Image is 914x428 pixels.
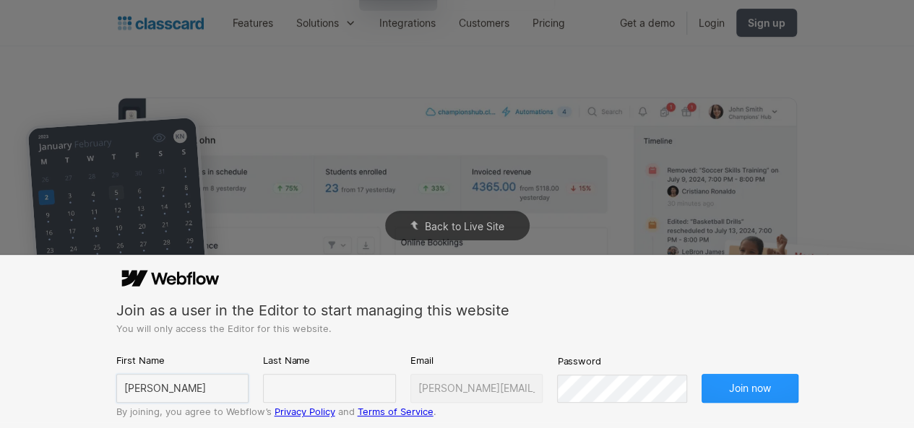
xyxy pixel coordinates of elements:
a: Privacy Policy [275,406,335,417]
a: Terms of Service [358,406,434,417]
div: By joining, you agree to Webflow’s and . [116,406,798,417]
div: You will only access the Editor for this website. [116,323,798,334]
span: Password [557,354,600,367]
span: Email [410,354,433,367]
span: Last Name [263,354,310,367]
span: First Name [116,354,165,367]
button: Join now [702,374,798,403]
div: Join as a user in the Editor to start managing this website [116,301,798,320]
span: Back to Live Site [425,220,504,232]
